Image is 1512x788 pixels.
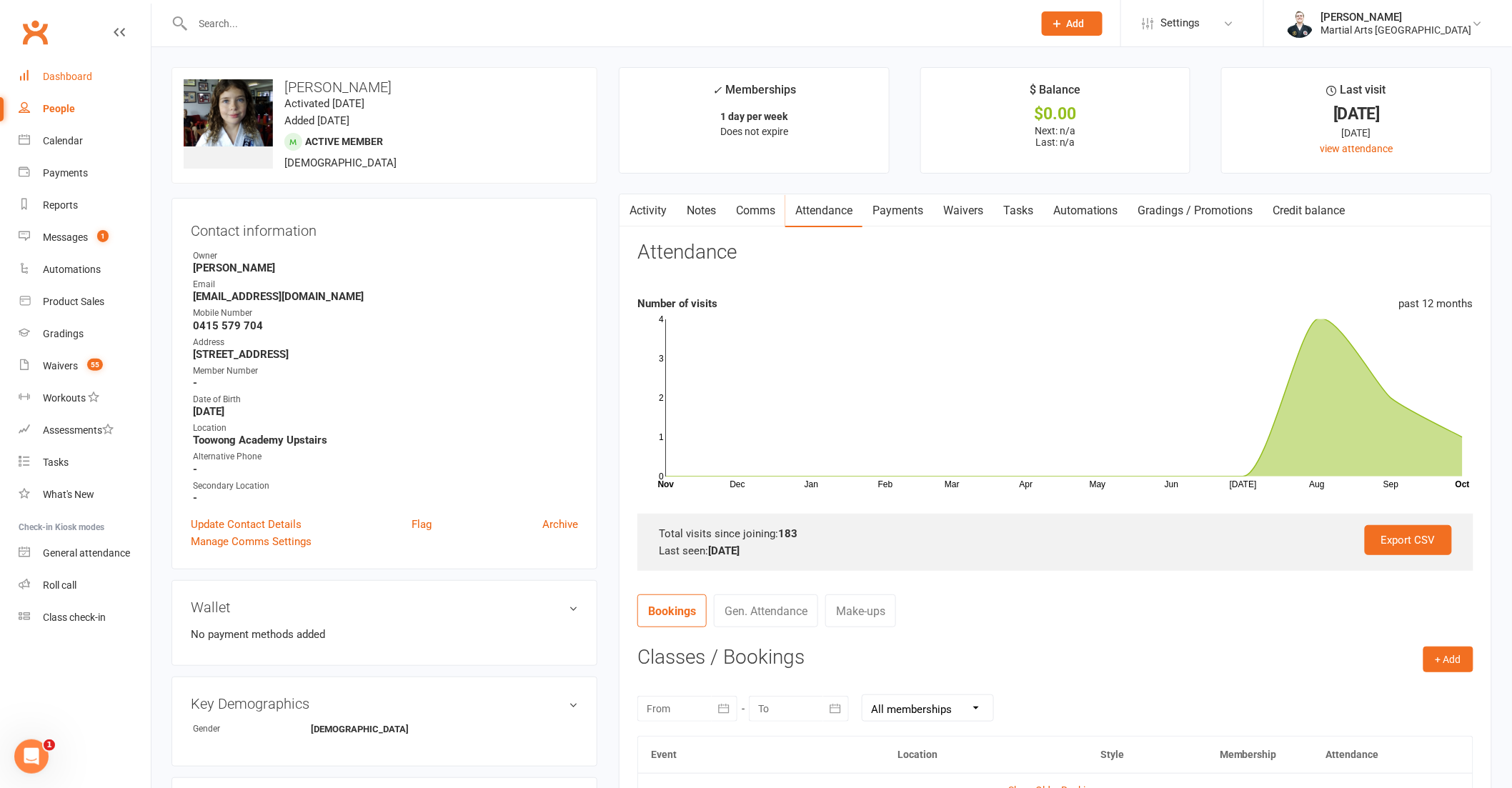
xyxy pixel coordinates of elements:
div: Total visits since joining: [659,525,1452,542]
a: Export CSV [1365,525,1452,555]
div: Tasks [43,457,69,468]
a: Reports [19,189,151,221]
th: Membership [1207,737,1313,773]
div: Payments [43,167,88,179]
h3: Wallet [191,599,578,615]
div: Last seen: [659,542,1452,559]
div: [DATE] [1235,125,1478,141]
h3: Key Demographics [191,696,578,712]
h3: [PERSON_NAME] [184,79,585,95]
a: Messages 1 [19,221,151,254]
span: 55 [87,359,103,371]
a: Tasks [993,194,1043,227]
iframe: Intercom live chat [14,739,49,774]
span: Add [1067,18,1085,29]
div: Owner [193,249,578,263]
div: [PERSON_NAME] [1321,11,1472,24]
time: Added [DATE] [284,114,349,127]
a: Activity [620,194,677,227]
div: Date of Birth [193,393,578,407]
a: Class kiosk mode [19,602,151,634]
img: image1521851529.png [184,79,273,146]
div: Location [193,422,578,435]
a: Bookings [637,594,707,627]
div: Messages [43,231,88,243]
th: Location [885,737,1088,773]
strong: [STREET_ADDRESS] [193,348,578,361]
span: Does not expire [720,126,788,137]
a: Workouts [19,382,151,414]
div: Class check-in [43,612,106,623]
div: Last visit [1327,81,1386,106]
span: Active member [305,136,383,147]
a: Calendar [19,125,151,157]
div: Waivers [43,360,78,371]
th: Attendance [1313,737,1423,773]
i: ✓ [712,84,722,97]
div: General attendance [43,547,130,559]
div: Secondary Location [193,479,578,493]
a: Payments [19,157,151,189]
div: past 12 months [1399,295,1473,312]
a: Payments [862,194,933,227]
div: $0.00 [934,106,1178,121]
img: thumb_image1644660699.png [1285,9,1314,38]
strong: - [193,492,578,504]
strong: 1 day per week [720,111,787,122]
strong: [DEMOGRAPHIC_DATA] [311,724,409,734]
a: Automations [1043,194,1128,227]
span: 1 [44,739,55,751]
th: Style [1088,737,1207,773]
a: Dashboard [19,61,151,93]
div: Member Number [193,364,578,378]
a: Automations [19,254,151,286]
div: Product Sales [43,296,104,307]
a: What's New [19,479,151,511]
strong: - [193,376,578,389]
a: Waivers [933,194,993,227]
a: view attendance [1320,143,1393,154]
li: No payment methods added [191,626,578,643]
h3: Classes / Bookings [637,647,1473,669]
a: Archive [542,516,578,533]
th: Event [638,737,885,773]
a: Make-ups [825,594,896,627]
div: [DATE] [1235,106,1478,121]
h3: Contact information [191,217,578,239]
a: Roll call [19,569,151,602]
span: [DEMOGRAPHIC_DATA] [284,156,397,169]
a: Flag [412,516,432,533]
a: Clubworx [17,14,53,50]
time: Activated [DATE] [284,97,364,110]
span: 1 [97,230,109,242]
div: Automations [43,264,101,275]
a: Assessments [19,414,151,447]
button: Add [1042,11,1103,36]
a: Waivers 55 [19,350,151,382]
div: $ Balance [1030,81,1080,106]
div: Alternative Phone [193,450,578,464]
a: Notes [677,194,726,227]
div: Mobile Number [193,306,578,320]
button: + Add [1423,647,1473,672]
strong: - [193,463,578,476]
a: Product Sales [19,286,151,318]
div: Dashboard [43,71,92,82]
a: Gradings [19,318,151,350]
a: Attendance [785,194,862,227]
a: Gen. Attendance [714,594,818,627]
div: People [43,103,75,114]
div: Address [193,336,578,349]
a: Tasks [19,447,151,479]
strong: [PERSON_NAME] [193,261,578,274]
a: Gradings / Promotions [1128,194,1263,227]
div: Assessments [43,424,114,436]
div: Roll call [43,579,76,591]
a: Manage Comms Settings [191,533,312,550]
div: Gradings [43,328,84,339]
div: Reports [43,199,78,211]
div: Email [193,278,578,291]
h3: Attendance [637,241,737,264]
p: Next: n/a Last: n/a [934,125,1178,148]
div: Martial Arts [GEOGRAPHIC_DATA] [1321,24,1472,36]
